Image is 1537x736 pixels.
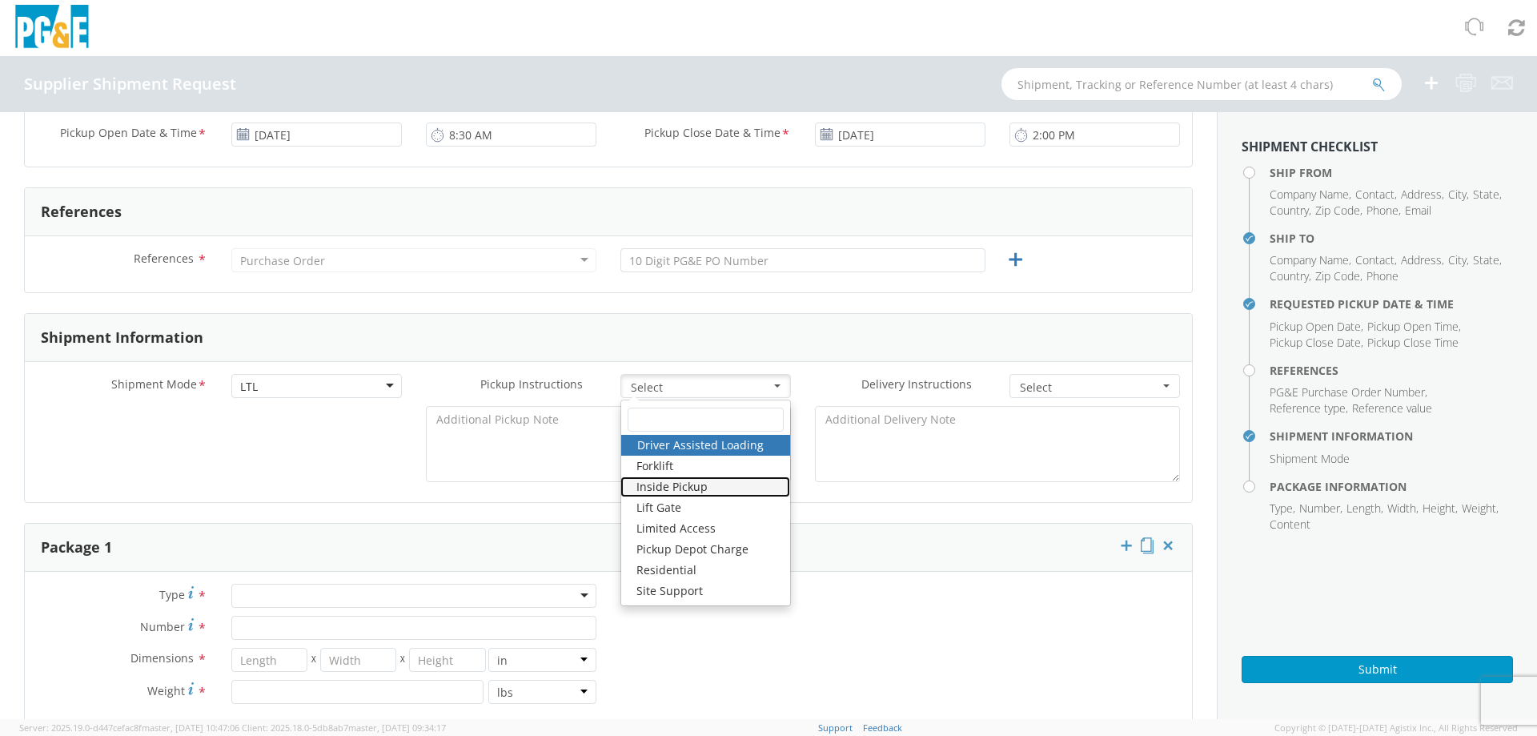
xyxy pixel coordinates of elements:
li: , [1366,203,1401,219]
li: , [1473,252,1502,268]
li: , [1355,252,1397,268]
span: Address [1401,187,1442,202]
li: , [1270,501,1295,517]
span: Reference value [1352,400,1432,416]
span: Type [159,587,185,602]
button: Select [1009,374,1180,398]
span: Length [1346,501,1381,516]
li: , [1346,501,1383,517]
input: Shipment, Tracking or Reference Number (at least 4 chars) [1001,68,1402,100]
h3: Shipment Information [41,330,203,346]
span: Delivery Instructions [861,376,972,392]
input: Height [409,648,485,672]
span: Select [1020,380,1159,396]
li: , [1367,319,1461,335]
span: Country [1270,268,1309,284]
li: , [1448,187,1469,203]
span: Country [1270,203,1309,218]
span: master, [DATE] 10:47:06 [142,722,239,734]
li: , [1270,187,1351,203]
span: Pickup Close Date [1270,335,1361,350]
div: LTL [240,379,258,395]
a: Site Support [620,581,790,601]
li: , [1473,187,1502,203]
span: Number [140,619,185,634]
span: Phone [1366,268,1399,284]
span: Address [1401,252,1442,267]
span: Client: 2025.18.0-5db8ab7 [242,722,446,734]
span: Weight [1462,501,1496,516]
h4: Ship To [1270,232,1513,244]
span: Zip Code [1315,203,1360,218]
span: X [396,648,409,672]
span: master, [DATE] 09:34:17 [348,722,446,734]
h4: Package Information [1270,481,1513,493]
div: Purchase Order [240,253,325,269]
span: City [1448,252,1467,267]
span: Email [1405,203,1431,218]
span: Contact [1355,187,1395,202]
span: Pickup Close Date & Time [644,125,781,143]
li: , [1423,501,1458,517]
span: Contact [1355,252,1395,267]
span: Copyright © [DATE]-[DATE] Agistix Inc., All Rights Reserved [1274,722,1518,734]
a: Feedback [863,722,902,734]
h4: References [1270,364,1513,376]
li: , [1270,252,1351,268]
a: Inside Pickup [620,477,790,497]
span: State [1473,187,1499,202]
span: Type [1270,501,1293,516]
li: , [1462,501,1499,517]
img: pge-logo-06675f144f4cfa6a6814.png [12,5,92,52]
span: Number [1299,501,1340,516]
span: Select [631,380,770,396]
li: , [1270,384,1427,400]
h4: Ship From [1270,167,1513,179]
button: Submit [1242,656,1513,683]
span: Company Name [1270,252,1349,267]
span: Reference type [1270,400,1346,416]
span: Phone [1366,203,1399,218]
h3: References [41,204,122,220]
span: Pickup Open Date [1270,319,1361,334]
span: Shipment Mode [1270,451,1350,466]
span: Dimensions [130,650,194,666]
span: Height [1423,501,1455,516]
strong: Shipment Checklist [1242,138,1378,155]
span: State [1473,252,1499,267]
input: Length [231,648,307,672]
li: , [1270,335,1363,351]
li: , [1387,501,1419,517]
a: Driver Assisted Loading [621,435,790,456]
a: Support [818,722,853,734]
li: , [1355,187,1397,203]
li: , [1401,187,1444,203]
h4: Requested Pickup Date & Time [1270,298,1513,310]
span: X [307,648,320,672]
li: , [1299,501,1342,517]
input: Width [320,648,396,672]
span: Company Name [1270,187,1349,202]
li: , [1270,400,1348,416]
span: Zip Code [1315,268,1360,284]
a: Limited Access [620,518,790,539]
a: Residential [620,560,790,581]
button: Select [620,374,791,398]
li: , [1448,252,1469,268]
span: Server: 2025.19.0-d447cefac8f [19,722,239,734]
li: , [1270,319,1363,335]
a: Pickup Depot Charge [620,539,790,560]
li: , [1315,203,1362,219]
li: , [1401,252,1444,268]
h4: Shipment Information [1270,430,1513,442]
li: , [1270,268,1311,284]
span: Pickup Close Time [1367,335,1459,350]
h3: Package 1 [41,540,112,556]
span: Shipment Mode [111,376,197,395]
span: References [134,251,194,266]
span: Width [1387,501,1416,516]
span: Weight [147,683,185,698]
h4: Supplier Shipment Request [24,75,236,93]
span: Pickup Open Date & Time [60,125,197,143]
span: Pickup Open Time [1367,319,1459,334]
